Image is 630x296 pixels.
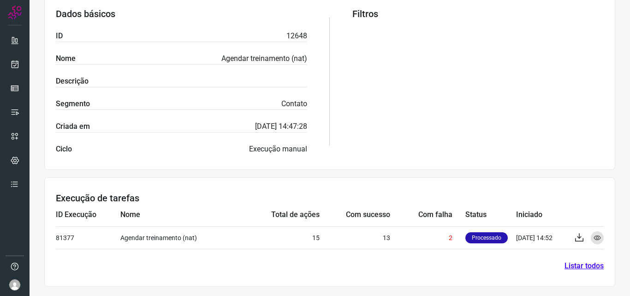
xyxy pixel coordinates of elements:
[120,226,243,249] td: Agendar treinamento (nat)
[516,226,567,249] td: [DATE] 14:52
[8,6,22,19] img: Logo
[56,193,604,204] h3: Execução de tarefas
[9,279,20,290] img: avatar-user-boy.jpg
[56,53,76,64] label: Nome
[56,8,307,19] h3: Dados básicos
[320,204,390,226] td: Com sucesso
[120,204,243,226] td: Nome
[286,30,307,42] p: 12648
[565,260,604,272] a: Listar todos
[243,226,320,249] td: 15
[56,121,90,132] label: Criada em
[516,204,567,226] td: Iniciado
[56,76,89,87] label: Descrição
[56,204,120,226] td: ID Execução
[56,98,90,109] label: Segmento
[243,204,320,226] td: Total de ações
[221,53,307,64] p: Agendar treinamento (nat)
[390,204,465,226] td: Com falha
[56,144,72,155] label: Ciclo
[249,144,307,155] p: Execução manual
[465,232,508,243] p: Processado
[465,204,516,226] td: Status
[352,8,604,19] h3: Filtros
[390,226,465,249] td: 2
[56,226,120,249] td: 81377
[255,121,307,132] p: [DATE] 14:47:28
[281,98,307,109] p: Contato
[320,226,390,249] td: 13
[56,30,63,42] label: ID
